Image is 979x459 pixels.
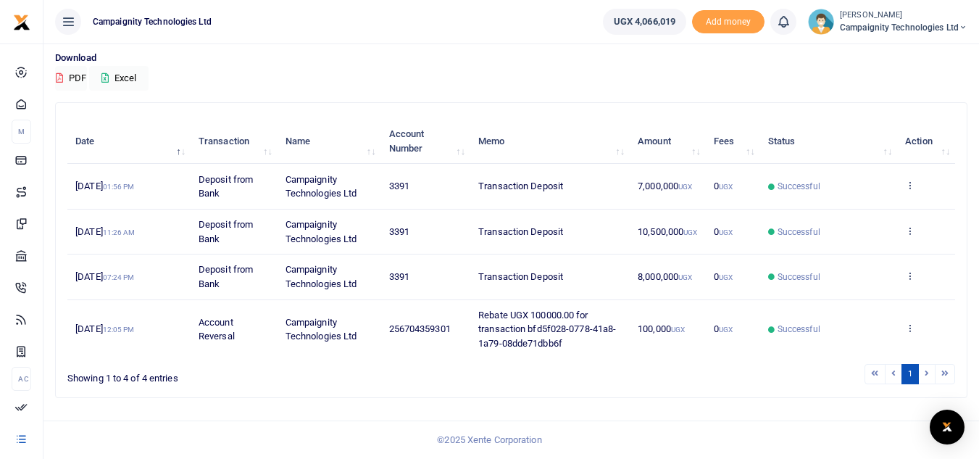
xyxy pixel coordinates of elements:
small: [PERSON_NAME] [840,9,967,22]
span: 10,500,000 [638,226,697,237]
small: UGX [719,183,733,191]
span: Campaignity Technologies Ltd [286,174,357,199]
span: Deposit from Bank [199,219,253,244]
th: Status: activate to sort column ascending [760,119,898,164]
img: profile-user [808,9,834,35]
a: logo-small logo-large logo-large [13,16,30,27]
span: 0 [714,323,733,334]
a: profile-user [PERSON_NAME] Campaignity Technologies Ltd [808,9,967,35]
span: Successful [778,226,820,239]
span: [DATE] [75,323,134,334]
li: M [12,120,31,144]
span: Campaignity Technologies Ltd [286,264,357,289]
span: [DATE] [75,181,134,191]
span: Rebate UGX 100000.00 for transaction bfd5f028-0778-41a8-1a79-08dde71dbb6f [478,310,616,349]
span: Campaignity Technologies Ltd [87,15,217,28]
a: UGX 4,066,019 [603,9,686,35]
li: Wallet ballance [597,9,692,35]
span: 0 [714,271,733,282]
th: Transaction: activate to sort column ascending [191,119,278,164]
small: UGX [719,273,733,281]
a: 1 [901,364,919,384]
span: Successful [778,270,820,284]
span: 3391 [389,271,409,282]
span: 100,000 [638,323,685,334]
th: Account Number: activate to sort column ascending [380,119,470,164]
span: Deposit from Bank [199,174,253,199]
small: UGX [678,183,692,191]
button: PDF [55,66,87,91]
span: Successful [778,180,820,193]
span: 3391 [389,226,409,237]
span: 7,000,000 [638,181,692,191]
small: UGX [719,228,733,236]
span: 0 [714,226,733,237]
th: Action: activate to sort column ascending [897,119,955,164]
span: Campaignity Technologies Ltd [840,21,967,34]
span: [DATE] [75,226,135,237]
span: Campaignity Technologies Ltd [286,219,357,244]
small: UGX [671,326,685,334]
img: logo-small [13,14,30,31]
span: Add money [692,10,765,34]
small: UGX [683,228,697,236]
small: UGX [719,326,733,334]
p: Download [55,51,967,66]
th: Memo: activate to sort column ascending [470,119,630,164]
span: Deposit from Bank [199,264,253,289]
small: UGX [678,273,692,281]
th: Fees: activate to sort column ascending [706,119,760,164]
span: Campaignity Technologies Ltd [286,317,357,342]
th: Date: activate to sort column descending [67,119,191,164]
span: 3391 [389,181,409,191]
small: 01:56 PM [103,183,135,191]
div: Open Intercom Messenger [930,410,965,444]
span: 256704359301 [389,323,451,334]
span: UGX 4,066,019 [614,15,675,29]
th: Amount: activate to sort column ascending [630,119,706,164]
span: 8,000,000 [638,271,692,282]
small: 07:24 PM [103,273,135,281]
a: Add money [692,15,765,26]
span: 0 [714,181,733,191]
span: [DATE] [75,271,134,282]
div: Showing 1 to 4 of 4 entries [67,363,431,385]
span: Account Reversal [199,317,235,342]
span: Transaction Deposit [478,271,563,282]
span: Transaction Deposit [478,226,563,237]
small: 12:05 PM [103,326,135,334]
small: 11:26 AM [103,228,136,236]
li: Toup your wallet [692,10,765,34]
span: Transaction Deposit [478,181,563,191]
li: Ac [12,367,31,391]
span: Successful [778,323,820,336]
th: Name: activate to sort column ascending [278,119,381,164]
button: Excel [89,66,149,91]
